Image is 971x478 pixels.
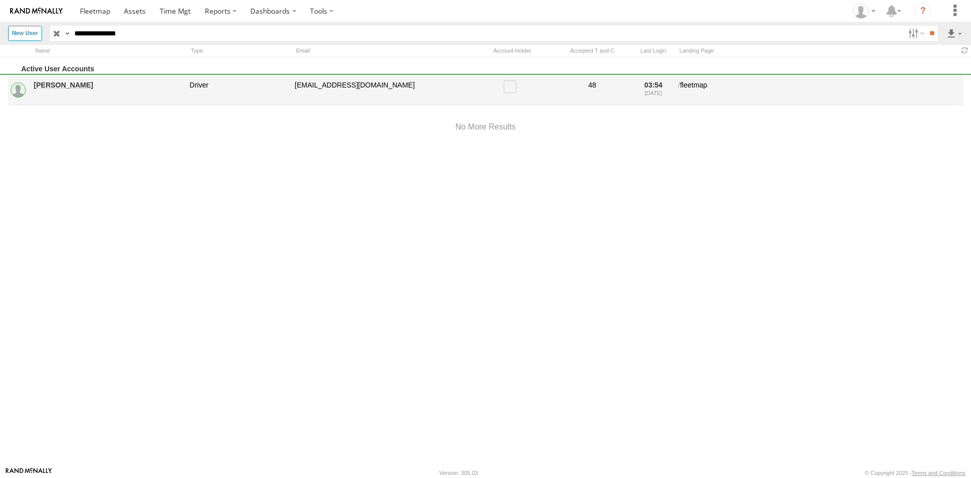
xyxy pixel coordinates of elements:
[915,3,931,19] i: ?
[63,26,71,40] label: Search Query
[904,26,926,40] label: Search Filter Options
[32,46,184,56] div: Name
[850,4,879,19] div: Peter Lu
[474,46,550,56] div: Account Holder
[34,80,183,90] a: [PERSON_NAME]
[677,46,955,56] div: Landing Page
[293,46,470,56] div: Email
[8,26,42,40] label: Create New User
[677,79,963,101] div: fleetmap
[504,80,521,93] label: Read only
[946,26,963,40] label: Export results as...
[6,468,52,478] a: Visit our Website
[439,470,478,476] div: Version: 305.03
[188,79,289,101] div: Driver
[912,470,965,476] a: Terms and Conditions
[959,46,971,56] span: Refresh
[634,46,673,56] div: Last Login
[293,79,470,101] div: gurpreetsamra2@gmail.com
[865,470,965,476] div: © Copyright 2025 -
[554,46,630,56] div: Has user accepted Terms and Conditions
[634,79,673,101] div: 03:54 [DATE]
[554,79,630,101] div: 48
[188,46,289,56] div: Type
[10,8,63,15] img: rand-logo.svg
